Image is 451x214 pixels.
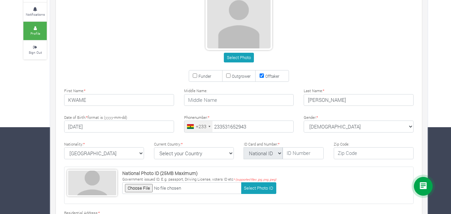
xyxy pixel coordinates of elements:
small: Notifications [26,12,45,17]
small: Offtaker [265,73,279,79]
label: ID Card and Number: [244,142,280,147]
input: Type Date of Birth (YYYY-MM-DD) [64,121,174,133]
a: Profile [23,22,47,40]
input: Outgrower [226,73,231,78]
input: Zip Code [334,147,414,159]
small: Outgrower [232,73,251,79]
label: Gender: [304,115,318,121]
button: Select Photo ID [241,182,276,194]
input: Funder [193,73,197,78]
small: Funder [198,73,211,79]
button: Select Photo [224,53,254,62]
label: Zip Code: [334,142,349,147]
input: Middle Name [184,94,294,106]
input: Phone Number [184,121,294,133]
label: Nationality: [64,142,85,147]
small: Sign Out [29,50,42,55]
input: Last Name [304,94,414,106]
div: Ghana (Gaana): +233 [184,121,212,132]
label: Middle Name: [184,88,207,94]
label: Current Country: [154,142,183,147]
label: Date of Birth: format is (yyyy-mm-dd) [64,115,127,121]
label: First Name: [64,88,86,94]
i: * (supported files .jpg, png, jpeg) [234,178,276,181]
div: +233 [196,123,206,130]
a: Notifications [23,3,47,21]
a: Sign Out [23,41,47,59]
small: Profile [30,31,40,36]
input: Offtaker [260,73,264,78]
input: ID Number [283,147,324,159]
label: Last Name: [304,88,324,94]
strong: National Photo ID (25MB Maximum) [122,170,198,176]
label: Phonenumber: [184,115,209,121]
p: Government issued ID. E.g. passport, Driving License, voters ID etc [122,177,276,182]
input: First Name [64,94,174,106]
